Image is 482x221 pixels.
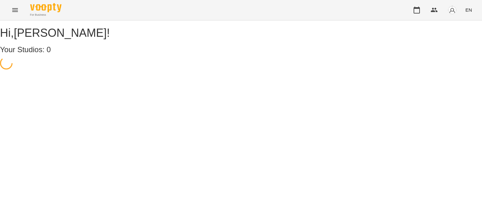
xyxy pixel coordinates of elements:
[30,13,62,17] span: For Business
[47,45,51,54] span: 0
[30,3,62,12] img: Voopty Logo
[8,3,23,18] button: Menu
[465,7,472,13] span: EN
[463,4,474,16] button: EN
[448,6,457,14] img: avatar_s.png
